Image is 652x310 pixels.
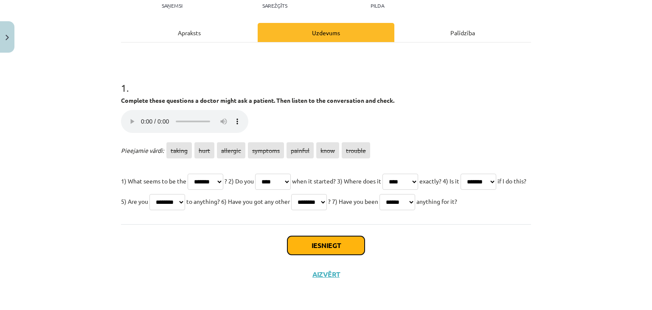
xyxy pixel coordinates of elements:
[342,142,370,158] span: trouble
[416,197,457,205] span: anything for it?
[292,177,381,185] span: when it started? 3) Where does it
[121,110,248,133] audio: Jūsu pārlūkprogramma neatbalsta audio atskaņotāju.
[287,236,365,255] button: Iesniegt
[166,142,192,158] span: taking
[121,23,258,42] div: Apraksts
[287,142,314,158] span: painful
[186,197,290,205] span: to anything? 6) Have you got any other
[225,177,254,185] span: ? 2) Do you
[217,142,245,158] span: allergic
[121,67,531,93] h1: 1 .
[248,142,284,158] span: symptoms
[6,35,9,40] img: icon-close-lesson-0947bae3869378f0d4975bcd49f059093ad1ed9edebbc8119c70593378902aed.svg
[371,3,384,8] p: pilda
[121,177,186,185] span: 1) What seems to be the
[316,142,339,158] span: know
[310,270,342,279] button: Aizvērt
[121,147,164,154] span: Pieejamie vārdi:
[394,23,531,42] div: Palīdzība
[194,142,214,158] span: hurt
[419,177,459,185] span: exactly? 4) Is it
[328,197,378,205] span: ? 7) Have you been
[121,96,394,104] strong: Complete these questions a doctor might ask a patient. Then listen to the conversation and check.
[158,3,186,8] p: Saņemsi
[262,3,287,8] p: Sarežģīts
[258,23,394,42] div: Uzdevums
